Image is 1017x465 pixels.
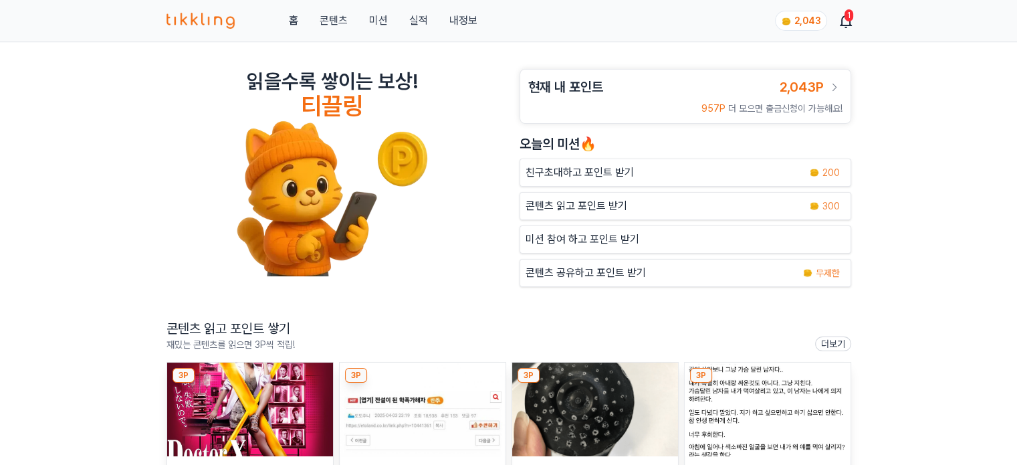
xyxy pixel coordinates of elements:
img: 일진 출신 칼같이 손절한 여사친 ,, [340,363,505,456]
p: 미션 참여 하고 포인트 받기 [526,231,639,248]
a: 더보기 [815,337,851,351]
a: coin 2,043 [775,11,824,31]
img: 샤워기 헤드를 "이곳"에 넣으세요, 세균 1억마리가 전부 사라집니다. [512,363,678,456]
img: 지금 일본에서 마약설 터진 TOP 여배우 [167,363,333,456]
img: coin [781,16,792,27]
a: 콘텐츠 읽고 포인트 받기 coin 300 [520,192,851,220]
img: coin [809,201,820,211]
h2: 읽을수록 쌓이는 보상! [247,69,418,93]
div: 3P [345,368,367,383]
span: 2,043P [780,79,824,95]
button: 미션 [368,13,387,29]
p: 재밌는 콘텐츠를 읽으면 3P씩 적립! [166,338,295,351]
span: 더 모으면 출금신청이 가능해요! [728,103,842,114]
img: 결혼 4년차 유부남의 후회 [685,363,851,456]
img: tikkling_character [236,120,429,276]
p: 콘텐츠 공유하고 포인트 받기 [526,265,646,281]
a: 1 [840,13,851,29]
div: 1 [844,9,853,21]
img: coin [802,268,813,278]
span: 무제한 [816,266,840,280]
a: 콘텐츠 [319,13,347,29]
h3: 현재 내 포인트 [528,78,603,96]
span: 957P [701,103,725,114]
img: coin [809,167,820,178]
span: 200 [822,166,840,179]
button: 친구초대하고 포인트 받기 coin 200 [520,159,851,187]
span: 2,043 [794,15,821,26]
a: 콘텐츠 공유하고 포인트 받기 coin 무제한 [520,259,851,287]
h2: 콘텐츠 읽고 포인트 쌓기 [166,319,295,338]
p: 친구초대하고 포인트 받기 [526,165,634,181]
div: 3P [690,368,712,383]
a: 2,043P [780,78,842,96]
button: 미션 참여 하고 포인트 받기 [520,225,851,254]
a: 실적 [409,13,427,29]
h2: 오늘의 미션🔥 [520,134,851,153]
p: 콘텐츠 읽고 포인트 받기 [526,198,627,214]
a: 내정보 [449,13,477,29]
span: 300 [822,199,840,213]
h4: 티끌링 [301,93,363,120]
div: 3P [518,368,540,383]
a: 홈 [288,13,298,29]
img: 티끌링 [166,13,235,29]
div: 3P [173,368,195,383]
